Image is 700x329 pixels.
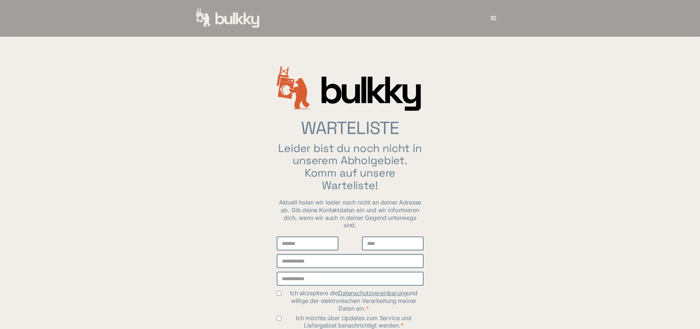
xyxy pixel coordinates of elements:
[196,8,261,29] a: home
[284,289,424,312] span: Ich akzeptiere die und willige der elektronischen Verarbeitung meiner Daten ein.
[277,114,424,142] h1: Warteliste
[277,291,281,296] input: Ich akzeptiere dieDatenschutzvereinbarungund willige der elektronischen Verarbeitung meiner Daten...
[277,142,424,199] h2: Leider bist du noch nicht in unserem Abholgebiet. Komm auf unsere Warteliste!
[277,199,424,229] div: Aktuell holen wir leider noch nicht an deiner Adresse ab. Gib deine Kontaktdaten ein und wir info...
[277,316,281,321] input: Ich möchte über Updates zum Service und Liefergebiet benachrichtigt werden.*
[338,289,407,297] a: Datenschutzvereinbarung
[482,7,505,29] div: menu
